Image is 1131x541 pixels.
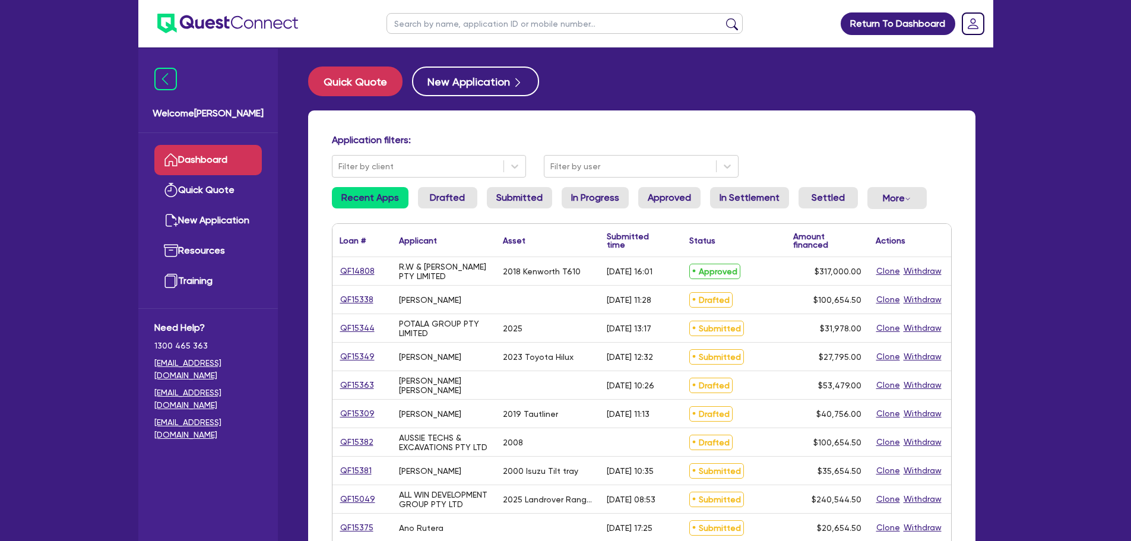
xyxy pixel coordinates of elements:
div: 2008 [503,438,523,447]
a: QF15349 [340,350,375,363]
div: ALL WIN DEVELOPMENT GROUP PTY LTD [399,490,489,509]
button: Clone [876,464,901,477]
button: Withdraw [903,350,942,363]
a: Quick Quote [154,175,262,205]
button: Clone [876,378,901,392]
img: new-application [164,213,178,227]
div: [DATE] 13:17 [607,324,651,333]
div: [PERSON_NAME] [399,352,461,362]
div: R.W & [PERSON_NAME] PTY LIMITED [399,262,489,281]
div: [DATE] 11:13 [607,409,650,419]
div: 2023 Toyota Hilux [503,352,574,362]
button: Withdraw [903,435,942,449]
h4: Application filters: [332,134,952,145]
span: Drafted [689,292,733,308]
button: Withdraw [903,407,942,420]
button: Withdraw [903,293,942,306]
span: Welcome [PERSON_NAME] [153,106,264,121]
span: Drafted [689,406,733,422]
input: Search by name, application ID or mobile number... [386,13,743,34]
span: $31,978.00 [820,324,861,333]
a: QF15363 [340,378,375,392]
span: $35,654.50 [818,466,861,476]
span: Submitted [689,463,744,479]
div: [DATE] 10:26 [607,381,654,390]
div: AUSSIE TECHS & EXCAVATIONS PTY LTD [399,433,489,452]
div: [PERSON_NAME] [PERSON_NAME] [399,376,489,395]
button: Clone [876,407,901,420]
button: Quick Quote [308,67,403,96]
img: quick-quote [164,183,178,197]
span: $100,654.50 [813,438,861,447]
div: [PERSON_NAME] [399,295,461,305]
button: Clone [876,264,901,278]
span: Approved [689,264,740,279]
img: icon-menu-close [154,68,177,90]
div: [PERSON_NAME] [399,409,461,419]
div: Actions [876,236,905,245]
a: QF15344 [340,321,375,335]
a: [EMAIL_ADDRESS][DOMAIN_NAME] [154,387,262,412]
button: Withdraw [903,378,942,392]
button: Clone [876,293,901,306]
button: New Application [412,67,539,96]
a: In Settlement [710,187,789,208]
button: Withdraw [903,264,942,278]
a: New Application [154,205,262,236]
span: 1300 465 363 [154,340,262,352]
span: Submitted [689,520,744,536]
a: Approved [638,187,701,208]
span: Drafted [689,378,733,393]
a: Recent Apps [332,187,408,208]
div: [DATE] 10:35 [607,466,654,476]
button: Clone [876,350,901,363]
a: Submitted [487,187,552,208]
span: $100,654.50 [813,295,861,305]
div: 2025 [503,324,522,333]
div: [PERSON_NAME] [399,466,461,476]
button: Clone [876,492,901,506]
img: quest-connect-logo-blue [157,14,298,33]
span: $27,795.00 [819,352,861,362]
span: $53,479.00 [818,381,861,390]
span: Need Help? [154,321,262,335]
button: Withdraw [903,321,942,335]
span: $40,756.00 [816,409,861,419]
a: [EMAIL_ADDRESS][DOMAIN_NAME] [154,416,262,441]
button: Clone [876,321,901,335]
div: Amount financed [793,232,861,249]
span: Submitted [689,349,744,365]
img: training [164,274,178,288]
div: 2018 Kenworth T610 [503,267,581,276]
button: Clone [876,521,901,534]
a: Settled [799,187,858,208]
div: 2000 Isuzu Tilt tray [503,466,578,476]
span: $317,000.00 [815,267,861,276]
a: Training [154,266,262,296]
span: $20,654.50 [817,523,861,533]
button: Withdraw [903,464,942,477]
div: Submitted time [607,232,664,249]
div: [DATE] 08:53 [607,495,655,504]
a: QF14808 [340,264,375,278]
a: Dashboard [154,145,262,175]
button: Withdraw [903,521,942,534]
span: Submitted [689,492,744,507]
div: 2019 Tautliner [503,409,558,419]
div: Applicant [399,236,437,245]
a: QF15309 [340,407,375,420]
a: QF15375 [340,521,374,534]
a: QF15382 [340,435,374,449]
a: QF15338 [340,293,374,306]
button: Dropdown toggle [867,187,927,209]
button: Clone [876,435,901,449]
div: [DATE] 16:01 [607,267,652,276]
div: Loan # [340,236,366,245]
a: In Progress [562,187,629,208]
a: Dropdown toggle [958,8,989,39]
span: Submitted [689,321,744,336]
a: Quick Quote [308,67,412,96]
div: [DATE] 11:28 [607,295,651,305]
div: [DATE] 12:32 [607,352,653,362]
